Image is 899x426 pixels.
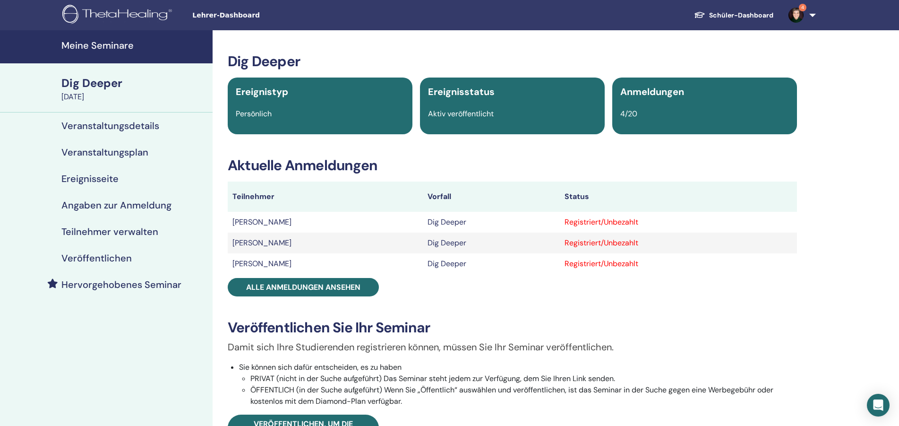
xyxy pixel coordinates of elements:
h4: Ereignisseite [61,173,119,184]
span: Ereignisstatus [428,86,495,98]
th: Vorfall [423,182,560,212]
h4: Veranstaltungsdetails [61,120,159,131]
td: Dig Deeper [423,233,560,253]
h4: Angaben zur Anmeldung [61,200,171,211]
h3: Aktuelle Anmeldungen [228,157,797,174]
div: Open Intercom Messenger [867,394,890,417]
td: [PERSON_NAME] [228,253,423,274]
h4: Hervorgehobenes Seminar [61,279,181,290]
h4: Veranstaltungsplan [61,147,148,158]
span: Aktiv veröffentlicht [428,109,494,119]
li: ÖFFENTLICH (in der Suche aufgeführt) Wenn Sie „Öffentlich“ auswählen und veröffentlichen, ist das... [250,384,797,407]
span: Anmeldungen [620,86,684,98]
span: Alle Anmeldungen ansehen [246,282,360,292]
span: Ereignistyp [236,86,288,98]
img: graduation-cap-white.svg [694,11,705,19]
td: [PERSON_NAME] [228,212,423,233]
a: Schüler-Dashboard [686,7,781,24]
h3: Veröffentlichen Sie Ihr Seminar [228,319,797,336]
span: Persönlich [236,109,272,119]
span: 4 [799,4,806,11]
td: Dig Deeper [423,253,560,274]
img: default.jpg [788,8,804,23]
h4: Veröffentlichen [61,252,132,264]
div: Dig Deeper [61,75,207,91]
div: Registriert/Unbezahlt [565,258,792,270]
a: Dig Deeper[DATE] [56,75,213,103]
h3: Dig Deeper [228,53,797,70]
td: Dig Deeper [423,212,560,233]
h4: Teilnehmer verwalten [61,226,158,237]
span: Lehrer-Dashboard [192,10,334,20]
h4: Meine Seminare [61,40,207,51]
th: Status [560,182,796,212]
th: Teilnehmer [228,182,423,212]
div: Registriert/Unbezahlt [565,217,792,228]
div: [DATE] [61,91,207,103]
p: Damit sich Ihre Studierenden registrieren können, müssen Sie Ihr Seminar veröffentlichen. [228,340,797,354]
li: PRIVAT (nicht in der Suche aufgeführt) Das Seminar steht jedem zur Verfügung, dem Sie Ihren Link ... [250,373,797,384]
li: Sie können sich dafür entscheiden, es zu haben [239,362,797,407]
img: logo.png [62,5,175,26]
div: Registriert/Unbezahlt [565,237,792,249]
span: 4/20 [620,109,637,119]
a: Alle Anmeldungen ansehen [228,278,379,296]
td: [PERSON_NAME] [228,233,423,253]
